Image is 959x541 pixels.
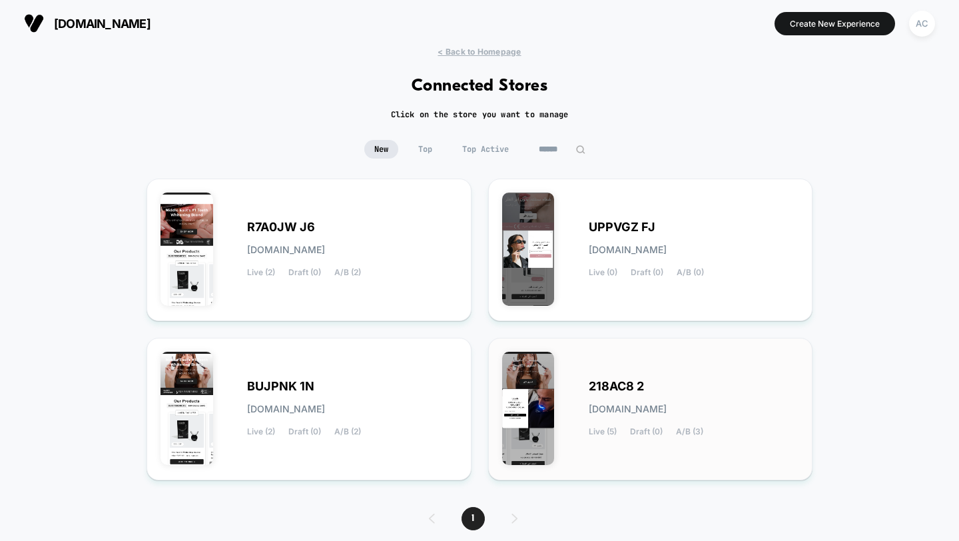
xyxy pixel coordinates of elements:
span: Draft (0) [630,427,663,436]
span: Draft (0) [288,268,321,277]
span: New [364,140,398,159]
span: Live (2) [247,427,275,436]
span: UPPVGZ FJ [589,223,655,232]
span: Top [408,140,442,159]
button: [DOMAIN_NAME] [20,13,155,34]
span: Live (5) [589,427,617,436]
img: 218AC8_2 [502,352,555,465]
span: A/B (2) [334,427,361,436]
button: AC [905,10,939,37]
h1: Connected Stores [412,77,548,96]
img: R7A0JW_J6 [160,193,213,306]
img: Visually logo [24,13,44,33]
span: [DOMAIN_NAME] [589,245,667,255]
img: UPPVGZ_FJ [502,193,555,306]
span: [DOMAIN_NAME] [54,17,151,31]
span: A/B (2) [334,268,361,277]
span: Draft (0) [288,427,321,436]
span: Top Active [452,140,519,159]
span: A/B (3) [676,427,703,436]
span: Draft (0) [631,268,663,277]
img: edit [575,145,585,155]
img: BUJPNK_1N [160,352,213,465]
span: [DOMAIN_NAME] [589,404,667,414]
div: AC [909,11,935,37]
span: A/B (0) [677,268,704,277]
span: [DOMAIN_NAME] [247,245,325,255]
span: < Back to Homepage [438,47,521,57]
span: [DOMAIN_NAME] [247,404,325,414]
button: Create New Experience [775,12,895,35]
span: BUJPNK 1N [247,382,314,391]
span: R7A0JW J6 [247,223,315,232]
span: 218AC8 2 [589,382,644,391]
span: 1 [462,507,485,530]
span: Live (2) [247,268,275,277]
span: Live (0) [589,268,617,277]
h2: Click on the store you want to manage [391,109,569,120]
